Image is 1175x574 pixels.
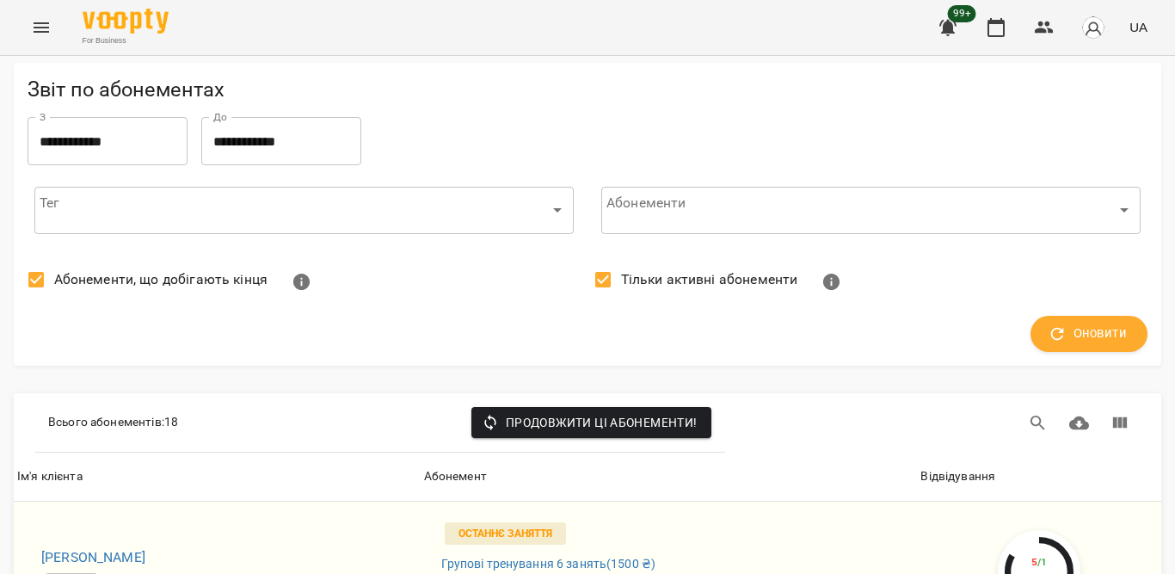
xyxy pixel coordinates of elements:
span: Ім'я клієнта [17,466,417,487]
div: ​ [34,186,574,234]
button: Menu [21,7,62,48]
p: Останнє заняття [445,522,567,545]
button: Продовжити ці абонементи! [471,407,711,438]
button: Вигляд колонок [1099,403,1141,444]
p: Всього абонементів : 18 [48,414,178,431]
span: Абонементи, що добігають кінця [54,269,268,290]
div: Table Toolbar [14,393,1161,453]
button: UA [1123,11,1154,43]
div: Сортувати [17,466,83,487]
div: Ім'я клієнта [17,466,83,487]
span: UA [1129,18,1147,36]
div: ​ [601,186,1141,234]
button: Показати абонементи з 3 або менше відвідуваннями або що закінчуються протягом 7 днів [281,262,323,303]
img: Voopty Logo [83,9,169,34]
h6: [PERSON_NAME] [41,546,407,570]
button: Оновити [1030,316,1147,352]
div: Сортувати [920,466,995,487]
button: Завантажити CSV [1059,403,1100,444]
span: Оновити [1051,323,1127,345]
div: Відвідування [920,466,995,487]
h5: Звіт по абонементах [28,77,1147,103]
button: Пошук [1018,403,1059,444]
img: avatar_s.png [1081,15,1105,40]
span: / 1 [1037,556,1048,568]
span: Відвідування [920,466,1158,487]
span: Групові тренування 6 занять ( 1500 ₴ ) [441,555,656,573]
div: Сортувати [424,466,487,487]
span: Абонемент [424,466,914,487]
div: Абонемент [424,466,487,487]
span: Продовжити ці абонементи! [485,412,698,433]
button: Показувати тільки абонементи з залишком занять або з відвідуваннями. Активні абонементи - це ті, ... [811,262,852,303]
span: For Business [83,35,169,46]
span: Тільки активні абонементи [621,269,798,290]
span: 99+ [948,5,976,22]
